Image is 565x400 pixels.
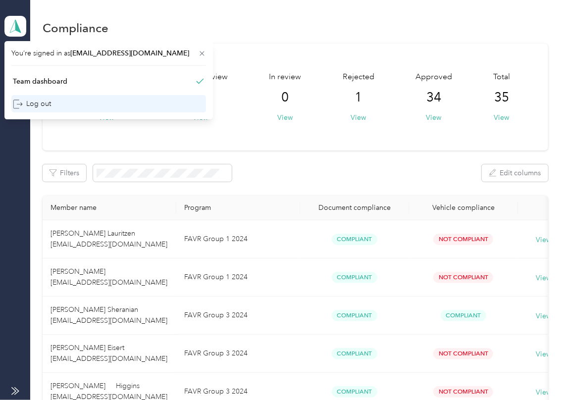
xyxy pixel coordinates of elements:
[308,203,401,212] div: Document compliance
[43,196,176,220] th: Member name
[351,112,366,123] button: View
[441,310,486,321] span: Compliant
[417,203,510,212] div: Vehicle compliance
[51,267,167,287] span: [PERSON_NAME] [EMAIL_ADDRESS][DOMAIN_NAME]
[278,112,293,123] button: View
[43,164,86,182] button: Filters
[433,272,493,283] span: Not Compliant
[332,386,377,398] span: Compliant
[426,112,441,123] button: View
[13,76,67,87] div: Team dashboard
[355,90,362,105] span: 1
[13,99,51,109] div: Log out
[176,297,300,335] td: FAVR Group 3 2024
[482,164,548,182] button: Edit columns
[332,272,377,283] span: Compliant
[70,49,189,57] span: [EMAIL_ADDRESS][DOMAIN_NAME]
[269,71,302,83] span: In review
[510,345,565,400] iframe: Everlance-gr Chat Button Frame
[332,310,377,321] span: Compliant
[494,90,509,105] span: 35
[11,48,206,58] span: You’re signed in as
[51,344,167,363] span: [PERSON_NAME] Eisert [EMAIL_ADDRESS][DOMAIN_NAME]
[332,234,377,245] span: Compliant
[433,386,493,398] span: Not Compliant
[493,71,510,83] span: Total
[494,112,509,123] button: View
[176,220,300,258] td: FAVR Group 1 2024
[433,234,493,245] span: Not Compliant
[51,305,167,325] span: [PERSON_NAME] Sheranian [EMAIL_ADDRESS][DOMAIN_NAME]
[343,71,374,83] span: Rejected
[43,23,108,33] h1: Compliance
[332,348,377,359] span: Compliant
[176,196,300,220] th: Program
[415,71,452,83] span: Approved
[51,229,167,249] span: [PERSON_NAME] Lauritzen [EMAIL_ADDRESS][DOMAIN_NAME]
[176,258,300,297] td: FAVR Group 1 2024
[426,90,441,105] span: 34
[433,348,493,359] span: Not Compliant
[282,90,289,105] span: 0
[176,335,300,373] td: FAVR Group 3 2024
